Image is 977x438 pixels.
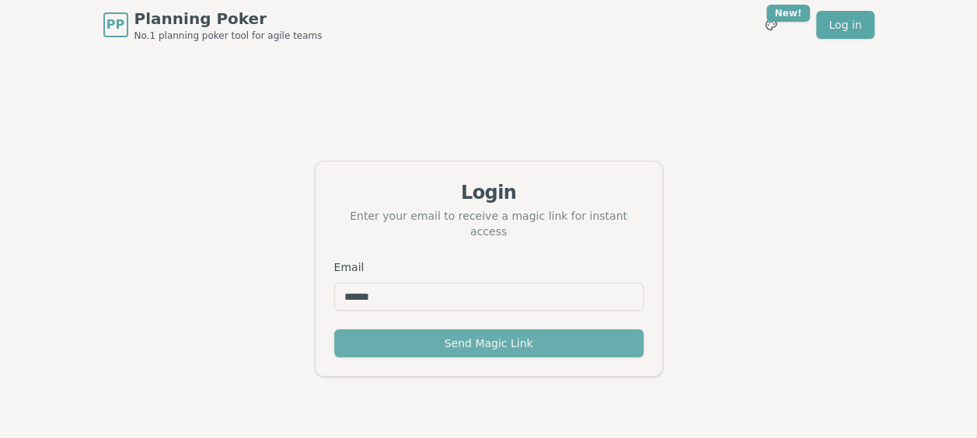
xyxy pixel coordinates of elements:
[816,11,874,39] a: Log in
[134,8,323,30] span: Planning Poker
[334,208,644,239] div: Enter your email to receive a magic link for instant access
[134,30,323,42] span: No.1 planning poker tool for agile teams
[334,261,365,273] label: Email
[103,8,323,42] a: PPPlanning PokerNo.1 planning poker tool for agile teams
[334,180,644,205] div: Login
[106,16,124,34] span: PP
[334,329,644,357] button: Send Magic Link
[766,5,811,22] div: New!
[757,11,785,39] button: New!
